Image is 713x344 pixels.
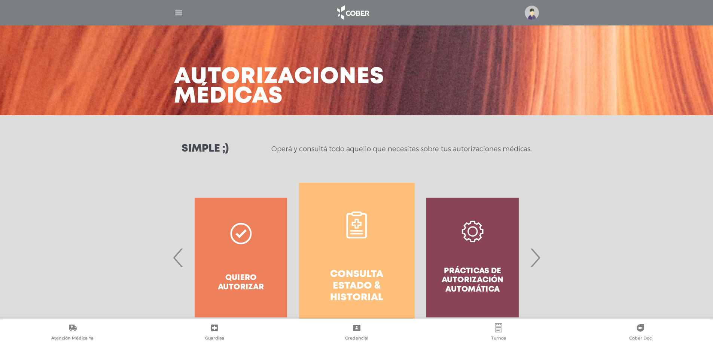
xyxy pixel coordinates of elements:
p: Operá y consultá todo aquello que necesites sobre tus autorizaciones médicas. [271,144,531,153]
span: Previous [171,237,186,278]
span: Turnos [491,335,506,342]
a: Credencial [286,323,427,343]
span: Credencial [345,335,368,342]
span: Cober Doc [629,335,652,342]
span: Guardias [205,335,224,342]
span: Next [528,237,542,278]
span: Atención Médica Ya [51,335,94,342]
a: Turnos [427,323,569,343]
a: Guardias [143,323,285,343]
a: Cober Doc [570,323,712,343]
a: Atención Médica Ya [1,323,143,343]
a: Consulta estado & historial [299,183,415,332]
h3: Simple ;) [182,144,229,154]
img: Cober_menu-lines-white.svg [174,8,183,18]
h3: Autorizaciones médicas [174,67,384,106]
img: logo_cober_home-white.png [333,4,372,22]
h4: Consulta estado & historial [313,269,401,304]
img: profile-placeholder.svg [525,6,539,20]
